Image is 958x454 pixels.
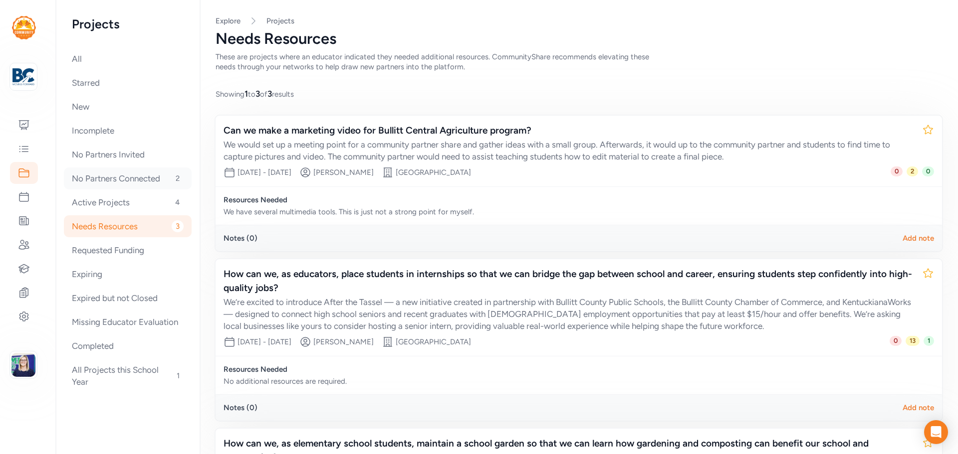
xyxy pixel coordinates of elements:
div: Incomplete [64,120,192,142]
div: All [64,48,192,70]
div: Add note [903,233,934,243]
div: Expired but not Closed [64,287,192,309]
span: 3 [267,89,272,99]
div: [GEOGRAPHIC_DATA] [396,167,471,177]
div: New [64,96,192,118]
div: Starred [64,72,192,94]
span: 4 [171,196,184,208]
div: Notes ( 0 ) [224,403,257,413]
img: logo [12,16,36,39]
span: 3 [255,89,260,99]
a: Explore [216,16,240,25]
nav: Breadcrumb [216,16,942,26]
div: Resources Needed [224,195,575,205]
div: [GEOGRAPHIC_DATA] [396,337,471,347]
div: We’re excited to introduce After the Tassel — a new initiative created in partnership with Bullit... [224,296,914,332]
span: 2 [907,166,918,176]
img: logo [12,66,34,88]
div: [DATE] - [DATE] [238,167,291,177]
div: How can we, as educators, place students in internships so that we can bridge the gap between sch... [224,267,914,295]
span: 1 [924,336,934,346]
div: Resources Needed [224,364,575,374]
h2: Projects [72,16,184,32]
div: [PERSON_NAME] [313,167,374,177]
span: 0 [890,336,902,346]
div: Needs Resources [216,30,942,48]
span: 1 [244,89,248,99]
div: We have several multimedia tools. This is just not a strong point for myself. [224,207,575,217]
div: No additional resources are required. [224,376,575,386]
span: 0 [922,166,934,176]
div: All Projects this School Year [64,359,192,393]
span: 1 [173,370,184,382]
div: Active Projects [64,191,192,213]
a: Projects [266,16,294,26]
div: Missing Educator Evaluation [64,311,192,333]
span: These are projects where an educator indicated they needed additional resources. CommunityShare r... [216,52,649,71]
div: Can we make a marketing video for Bullitt Central Agriculture program? [224,124,914,138]
div: Expiring [64,263,192,285]
div: [DATE] - [DATE] [238,337,291,347]
span: 3 [172,220,184,232]
div: Open Intercom Messenger [924,420,948,444]
div: No Partners Invited [64,144,192,165]
div: No Partners Connected [64,167,192,189]
span: 2 [172,172,184,184]
div: Completed [64,335,192,357]
span: 0 [891,166,903,176]
div: Add note [903,403,934,413]
div: [PERSON_NAME] [313,337,374,347]
div: Notes ( 0 ) [224,233,257,243]
span: 13 [906,336,920,346]
div: Needs Resources [64,215,192,237]
span: Showing to of results [216,88,294,100]
div: Requested Funding [64,239,192,261]
div: We would set up a meeting point for a community partner share and gather ideas with a small group... [224,139,914,162]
